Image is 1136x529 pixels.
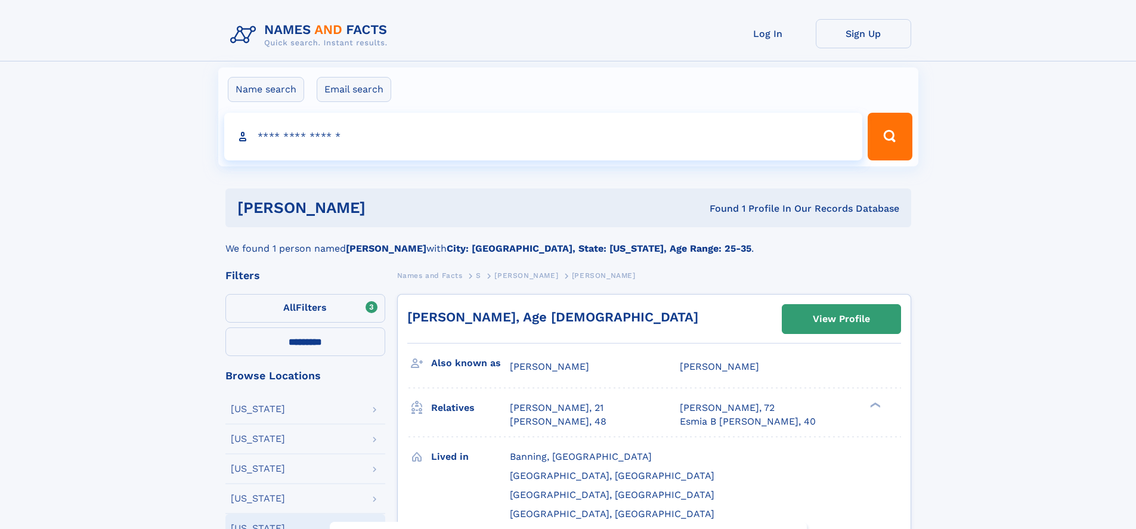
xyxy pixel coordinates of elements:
input: search input [224,113,863,160]
label: Filters [225,294,385,323]
div: [US_STATE] [231,404,285,414]
div: [US_STATE] [231,464,285,474]
div: View Profile [813,305,870,333]
a: Names and Facts [397,268,463,283]
a: [PERSON_NAME], 21 [510,401,603,414]
h3: Also known as [431,353,510,373]
img: Logo Names and Facts [225,19,397,51]
h3: Relatives [431,398,510,418]
span: [PERSON_NAME] [572,271,636,280]
h3: Lived in [431,447,510,467]
h1: [PERSON_NAME] [237,200,538,215]
div: [US_STATE] [231,494,285,503]
b: [PERSON_NAME] [346,243,426,254]
a: [PERSON_NAME], 72 [680,401,775,414]
span: All [283,302,296,313]
b: City: [GEOGRAPHIC_DATA], State: [US_STATE], Age Range: 25-35 [447,243,751,254]
a: View Profile [782,305,900,333]
a: [PERSON_NAME], 48 [510,415,606,428]
span: [GEOGRAPHIC_DATA], [GEOGRAPHIC_DATA] [510,489,714,500]
span: [PERSON_NAME] [494,271,558,280]
span: [PERSON_NAME] [680,361,759,372]
div: Filters [225,270,385,281]
label: Name search [228,77,304,102]
a: [PERSON_NAME] [494,268,558,283]
a: Esmia B [PERSON_NAME], 40 [680,415,816,428]
div: Browse Locations [225,370,385,381]
a: Sign Up [816,19,911,48]
span: [GEOGRAPHIC_DATA], [GEOGRAPHIC_DATA] [510,470,714,481]
a: Log In [720,19,816,48]
label: Email search [317,77,391,102]
div: We found 1 person named with . [225,227,911,256]
div: ❯ [867,401,881,409]
span: Banning, [GEOGRAPHIC_DATA] [510,451,652,462]
span: [GEOGRAPHIC_DATA], [GEOGRAPHIC_DATA] [510,508,714,519]
a: [PERSON_NAME], Age [DEMOGRAPHIC_DATA] [407,310,698,324]
div: [US_STATE] [231,434,285,444]
div: Found 1 Profile In Our Records Database [537,202,899,215]
span: S [476,271,481,280]
span: [PERSON_NAME] [510,361,589,372]
button: Search Button [868,113,912,160]
a: S [476,268,481,283]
